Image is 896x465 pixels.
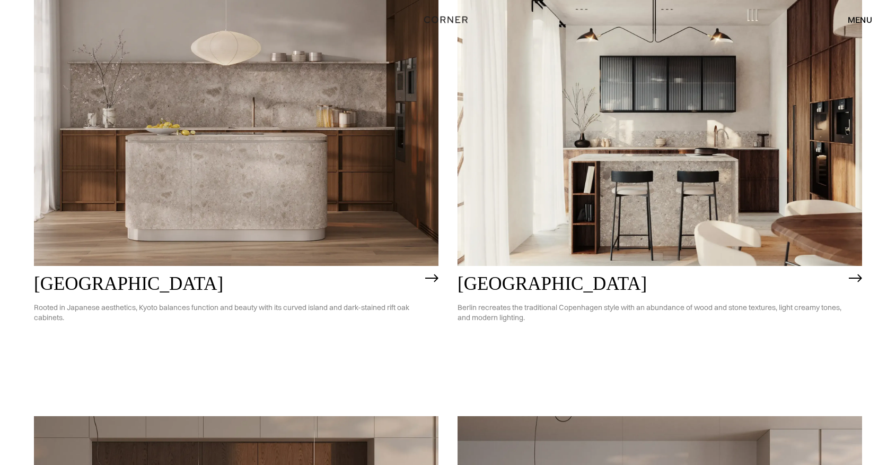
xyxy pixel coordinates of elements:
[458,274,844,295] h2: [GEOGRAPHIC_DATA]
[837,11,872,29] div: menu
[413,13,482,27] a: home
[458,295,844,331] p: Berlin recreates the traditional Copenhagen style with an abundance of wood and stone textures, l...
[34,274,420,295] h2: [GEOGRAPHIC_DATA]
[34,295,420,331] p: Rooted in Japanese aesthetics, Kyoto balances function and beauty with its curved island and dark...
[848,15,872,24] div: menu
